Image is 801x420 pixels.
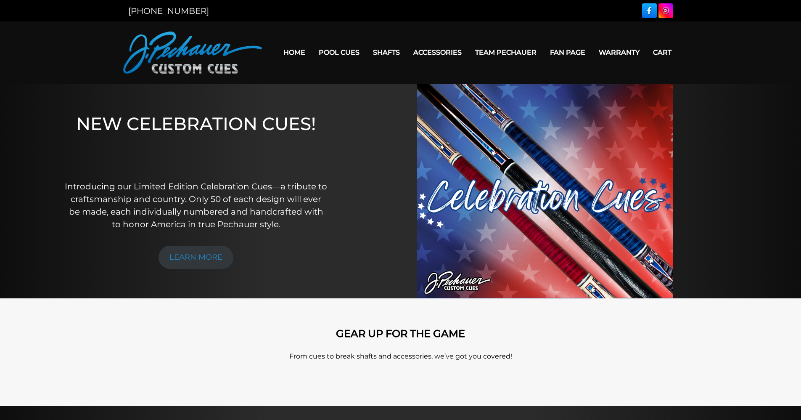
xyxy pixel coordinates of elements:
[64,113,328,168] h1: NEW CELEBRATION CUES!
[128,6,209,16] a: [PHONE_NUMBER]
[277,42,312,63] a: Home
[159,246,233,269] a: LEARN MORE
[64,180,328,231] p: Introducing our Limited Edition Celebration Cues—a tribute to craftsmanship and country. Only 50 ...
[123,32,262,74] img: Pechauer Custom Cues
[592,42,646,63] a: Warranty
[468,42,543,63] a: Team Pechauer
[543,42,592,63] a: Fan Page
[646,42,678,63] a: Cart
[366,42,407,63] a: Shafts
[336,327,465,340] strong: GEAR UP FOR THE GAME
[407,42,468,63] a: Accessories
[161,351,640,362] p: From cues to break shafts and accessories, we’ve got you covered!
[312,42,366,63] a: Pool Cues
